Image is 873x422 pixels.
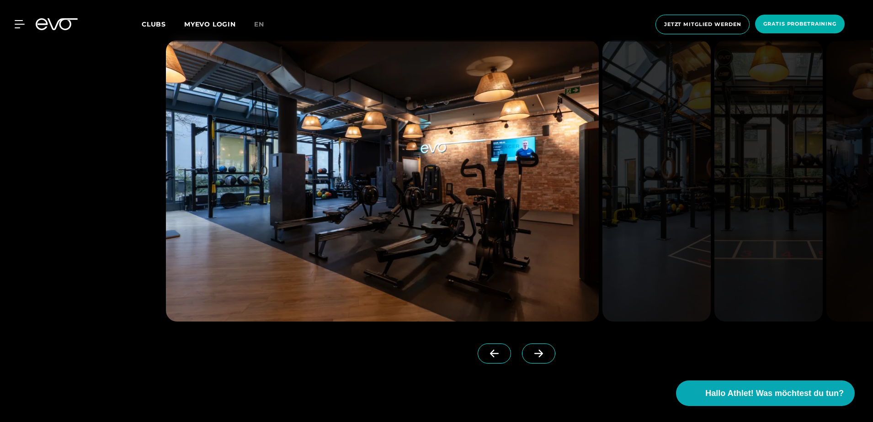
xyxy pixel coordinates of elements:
span: Gratis Probetraining [763,20,836,28]
a: en [254,19,275,30]
a: MYEVO LOGIN [184,20,236,28]
a: Clubs [142,20,184,28]
span: Jetzt Mitglied werden [664,21,741,28]
a: Gratis Probetraining [752,15,847,34]
img: evofitness [166,40,599,322]
img: evofitness [714,40,823,322]
span: Hallo Athlet! Was möchtest du tun? [705,387,844,400]
button: Hallo Athlet! Was möchtest du tun? [676,380,855,406]
span: Clubs [142,20,166,28]
img: evofitness [602,40,711,322]
span: en [254,20,264,28]
a: Jetzt Mitglied werden [653,15,752,34]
